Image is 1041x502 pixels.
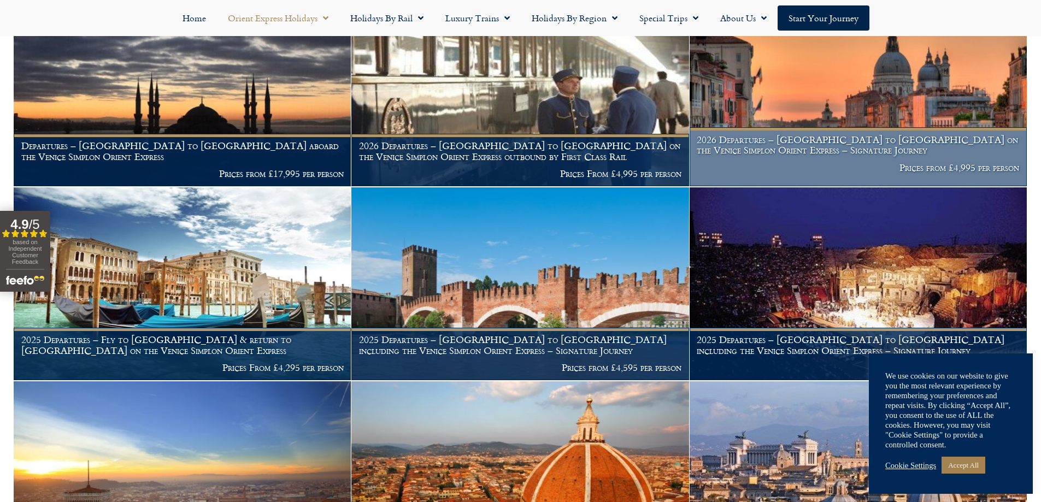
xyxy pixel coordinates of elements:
p: Prices From £4,995 per person [359,168,681,179]
a: 2025 Departures – Fly to [GEOGRAPHIC_DATA] & return to [GEOGRAPHIC_DATA] on the Venice Simplon Or... [14,187,351,381]
a: Home [172,5,217,31]
a: 2025 Departures – [GEOGRAPHIC_DATA] to [GEOGRAPHIC_DATA] including the Venice Simplon Orient Expr... [690,187,1027,381]
a: About Us [709,5,778,31]
p: Prices from £17,995 per person [21,168,344,179]
nav: Menu [5,5,1036,31]
h1: 2026 Departures – [GEOGRAPHIC_DATA] to [GEOGRAPHIC_DATA] on the Venice Simplon Orient Express – S... [697,134,1019,156]
img: venice aboard the Orient Express [14,187,351,380]
h1: 2025 Departures – [GEOGRAPHIC_DATA] to [GEOGRAPHIC_DATA] including the Venice Simplon Orient Expr... [359,334,681,356]
a: Luxury Trains [434,5,521,31]
h1: 2025 Departures – [GEOGRAPHIC_DATA] to [GEOGRAPHIC_DATA] including the Venice Simplon Orient Expr... [697,334,1019,356]
p: Prices from £4,995 per person [697,162,1019,173]
h1: Departures – [GEOGRAPHIC_DATA] to [GEOGRAPHIC_DATA] aboard the Venice Simplon Orient Express [21,140,344,162]
p: Prices From £4,295 per person [21,362,344,373]
h1: 2026 Departures – [GEOGRAPHIC_DATA] to [GEOGRAPHIC_DATA] on the Venice Simplon Orient Express out... [359,140,681,162]
a: Holidays by Rail [339,5,434,31]
a: Cookie Settings [885,460,936,470]
p: Prices from £4,595 per person [359,362,681,373]
a: Special Trips [628,5,709,31]
p: Prices From £4,595 per person [697,362,1019,373]
a: Orient Express Holidays [217,5,339,31]
a: 2025 Departures – [GEOGRAPHIC_DATA] to [GEOGRAPHIC_DATA] including the Venice Simplon Orient Expr... [351,187,689,381]
a: Start your Journey [778,5,869,31]
div: We use cookies on our website to give you the most relevant experience by remembering your prefer... [885,371,1016,450]
h1: 2025 Departures – Fly to [GEOGRAPHIC_DATA] & return to [GEOGRAPHIC_DATA] on the Venice Simplon Or... [21,334,344,356]
a: Holidays by Region [521,5,628,31]
a: Accept All [942,457,985,474]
